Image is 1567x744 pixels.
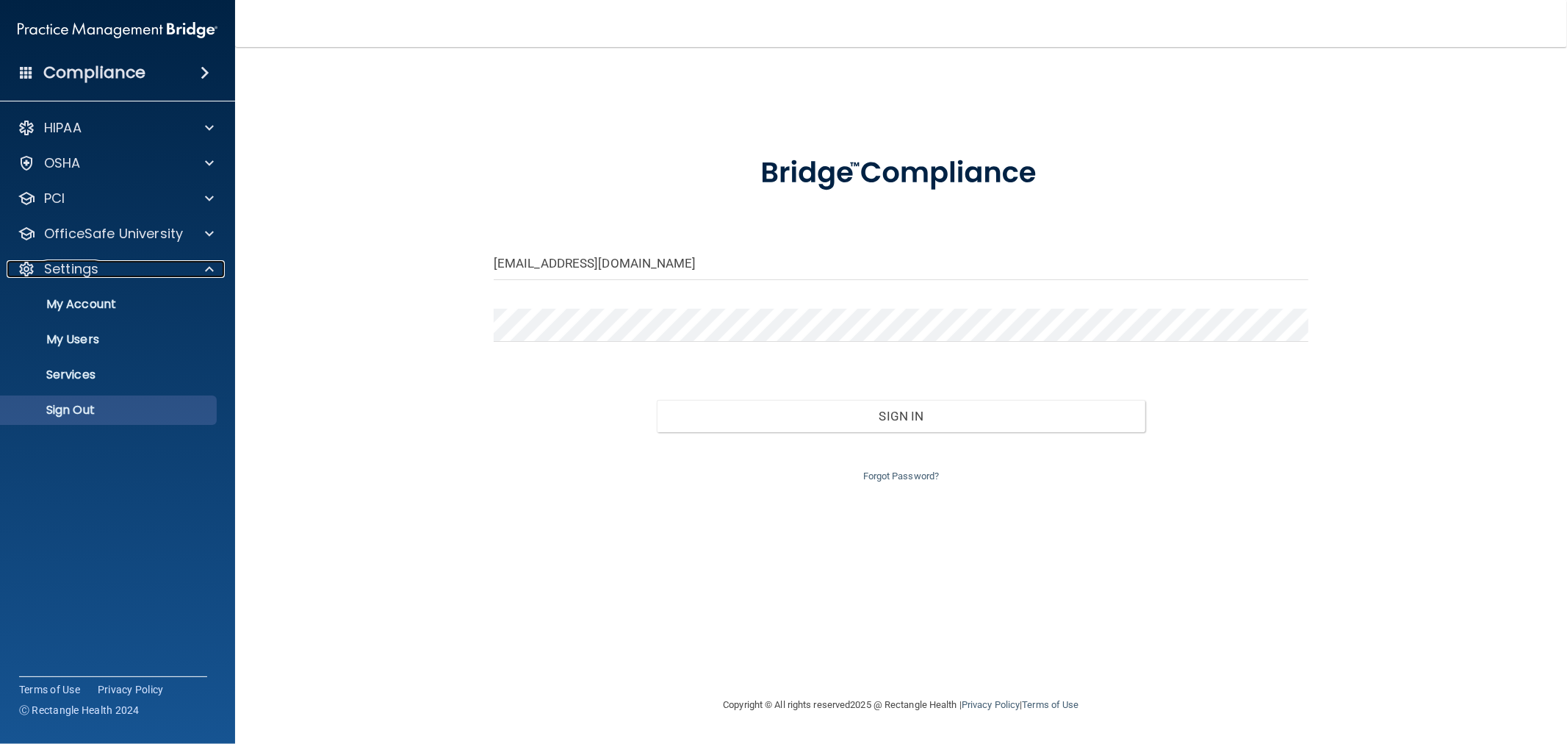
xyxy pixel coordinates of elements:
[44,190,65,207] p: PCI
[18,119,214,137] a: HIPAA
[18,225,214,243] a: OfficeSafe University
[657,400,1145,432] button: Sign In
[18,154,214,172] a: OSHA
[730,135,1073,212] img: bridge_compliance_login_screen.278c3ca4.svg
[10,368,210,382] p: Services
[43,62,145,83] h4: Compliance
[18,260,214,278] a: Settings
[98,682,164,697] a: Privacy Policy
[19,703,140,718] span: Ⓒ Rectangle Health 2024
[10,297,210,312] p: My Account
[18,190,214,207] a: PCI
[19,682,80,697] a: Terms of Use
[44,225,183,243] p: OfficeSafe University
[863,471,940,482] a: Forgot Password?
[1022,699,1078,710] a: Terms of Use
[44,154,81,172] p: OSHA
[10,403,210,418] p: Sign Out
[1314,641,1549,698] iframe: Drift Widget Chat Controller
[494,247,1308,280] input: Email
[18,15,217,45] img: PMB logo
[44,119,82,137] p: HIPAA
[962,699,1020,710] a: Privacy Policy
[44,260,98,278] p: Settings
[633,682,1170,729] div: Copyright © All rights reserved 2025 @ Rectangle Health | |
[10,332,210,347] p: My Users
